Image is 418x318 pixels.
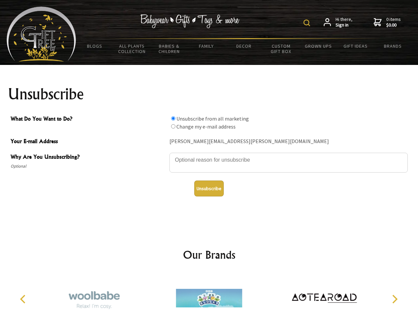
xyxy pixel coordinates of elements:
[171,116,175,121] input: What Do You Want to Do?
[11,153,166,162] span: Why Are You Unsubscribing?
[303,20,310,26] img: product search
[7,7,76,62] img: Babyware - Gifts - Toys and more...
[76,39,114,53] a: BLOGS
[11,137,166,147] span: Your E-mail Address
[386,16,401,28] span: 0 items
[169,136,408,147] div: [PERSON_NAME][EMAIL_ADDRESS][PERSON_NAME][DOMAIN_NAME]
[151,39,188,58] a: Babies & Children
[176,115,249,122] label: Unsubscribe from all marketing
[262,39,300,58] a: Custom Gift Box
[17,292,31,306] button: Previous
[188,39,225,53] a: Family
[374,39,412,53] a: Brands
[387,292,402,306] button: Next
[13,247,405,263] h2: Our Brands
[336,17,352,28] span: Hi there,
[176,123,236,130] label: Change my e-mail address
[169,153,408,173] textarea: Why Are You Unsubscribing?
[225,39,262,53] a: Decor
[140,14,240,28] img: Babywear - Gifts - Toys & more
[374,17,401,28] a: 0 items$0.00
[114,39,151,58] a: All Plants Collection
[8,86,410,102] h1: Unsubscribe
[336,22,352,28] strong: Sign in
[11,115,166,124] span: What Do You Want to Do?
[337,39,374,53] a: Gift Ideas
[386,22,401,28] strong: $0.00
[194,181,224,196] button: Unsubscribe
[171,124,175,129] input: What Do You Want to Do?
[324,17,352,28] a: Hi there,Sign in
[11,162,166,170] span: Optional
[300,39,337,53] a: Grown Ups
